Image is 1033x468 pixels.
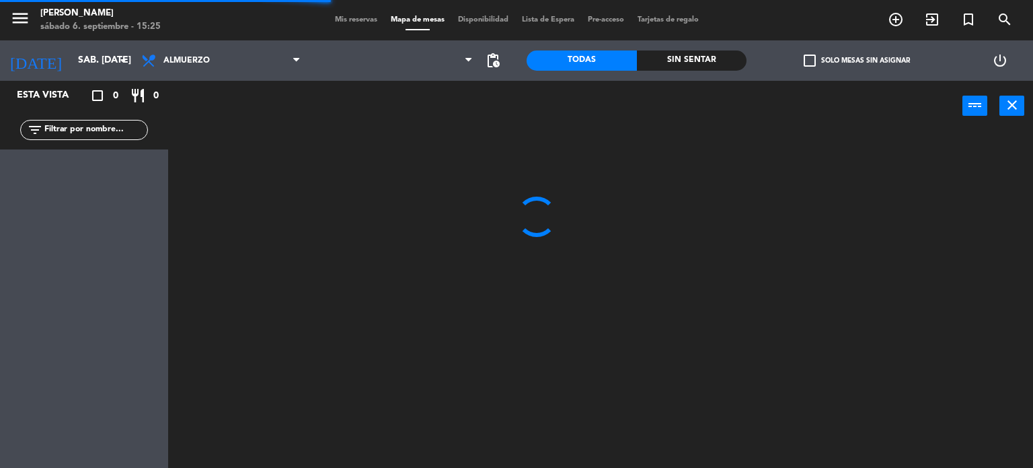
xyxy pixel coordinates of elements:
span: Tarjetas de regalo [631,16,705,24]
div: Sin sentar [637,51,747,71]
i: add_circle_outline [888,11,904,28]
i: menu [10,8,30,28]
i: filter_list [27,122,43,138]
div: Esta vista [7,88,97,104]
div: sábado 6. septiembre - 15:25 [40,20,161,34]
span: Mapa de mesas [384,16,451,24]
button: power_input [962,96,987,116]
span: Almuerzo [163,56,210,65]
i: exit_to_app [924,11,940,28]
button: close [999,96,1024,116]
i: arrow_drop_down [115,53,131,69]
span: 0 [113,88,118,104]
span: 0 [153,88,159,104]
i: restaurant [130,88,146,104]
div: Todas [527,51,637,71]
i: close [1004,97,1020,113]
div: [PERSON_NAME] [40,7,161,20]
span: pending_actions [485,53,501,69]
i: turned_in_not [960,11,977,28]
label: Solo mesas sin asignar [804,55,910,67]
span: Mis reservas [328,16,384,24]
i: search [997,11,1013,28]
i: power_settings_new [992,53,1008,69]
span: Disponibilidad [451,16,515,24]
i: crop_square [89,88,106,104]
button: menu [10,8,30,33]
i: power_input [967,97,983,113]
span: Pre-acceso [581,16,631,24]
input: Filtrar por nombre... [43,123,147,137]
span: check_box_outline_blank [804,55,816,67]
span: Lista de Espera [515,16,581,24]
